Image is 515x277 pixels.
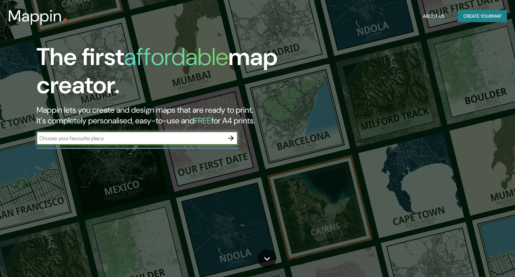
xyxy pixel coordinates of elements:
[124,41,228,72] h1: affordable
[37,43,294,105] h1: The first map creator.
[37,134,224,142] input: Choose your favourite place
[8,7,62,25] h3: Mappin
[458,10,507,22] button: Create yourmap
[37,105,294,126] h2: Mappin lets you create and design maps that are ready to print. It's completely personalised, eas...
[420,10,447,22] button: About Us
[194,115,211,126] h5: FREE
[62,17,67,23] img: mappin-pin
